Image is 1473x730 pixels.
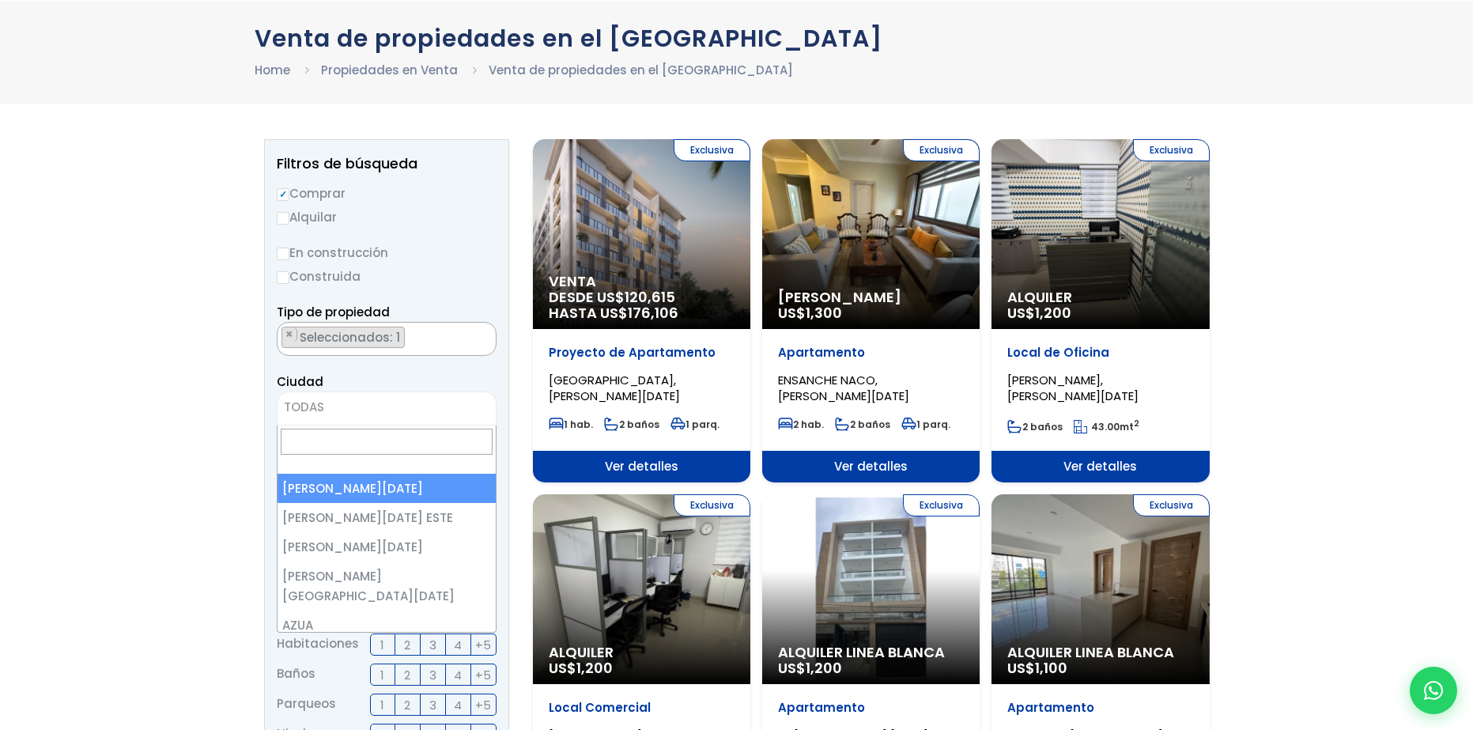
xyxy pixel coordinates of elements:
span: Parqueos [277,694,336,716]
button: Remove item [282,327,297,342]
span: 2 baños [835,418,890,431]
span: Exclusiva [1133,494,1210,516]
span: 3 [429,665,436,685]
span: Seleccionados: 1 [298,329,404,346]
span: 1 parq. [901,418,950,431]
span: Ciudad [277,373,323,390]
span: Alquiler Linea Blanca [778,645,964,660]
h2: Filtros de búsqueda [277,156,497,172]
input: Comprar [277,188,289,201]
span: 2 hab. [778,418,824,431]
span: Ver detalles [991,451,1209,482]
input: Alquilar [277,212,289,225]
span: 1,200 [1035,303,1071,323]
span: US$ [1007,303,1071,323]
span: Habitaciones [277,634,359,656]
span: 1,300 [806,303,842,323]
span: 4 [454,635,462,655]
span: 1 hab. [549,418,593,431]
label: En construcción [277,243,497,263]
span: 2 [404,665,410,685]
span: +5 [475,635,491,655]
span: DESDE US$ [549,289,735,321]
span: Venta [549,274,735,289]
p: Proyecto de Apartamento [549,345,735,361]
a: Propiedades en Venta [321,62,458,78]
p: Apartamento [778,700,964,716]
span: 1,200 [806,658,842,678]
span: TODAS [278,396,496,418]
span: US$ [778,658,842,678]
span: Exclusiva [903,139,980,161]
span: 1 [380,665,384,685]
span: US$ [1007,658,1067,678]
a: Home [255,62,290,78]
span: 4 [454,695,462,715]
span: [PERSON_NAME], [PERSON_NAME][DATE] [1007,372,1139,404]
span: 2 [404,695,410,715]
span: +5 [475,695,491,715]
span: 3 [429,635,436,655]
span: 1 [380,695,384,715]
p: Local de Oficina [1007,345,1193,361]
span: × [479,327,487,342]
p: Local Comercial [549,700,735,716]
label: Construida [277,267,497,286]
span: 120,615 [625,287,675,307]
span: Exclusiva [1133,139,1210,161]
p: Apartamento [778,345,964,361]
textarea: Search [278,323,286,357]
span: 1 parq. [670,418,720,431]
span: ENSANCHE NACO, [PERSON_NAME][DATE] [778,372,909,404]
li: [PERSON_NAME][GEOGRAPHIC_DATA][DATE] [278,562,496,611]
span: 176,106 [628,303,678,323]
li: AZUA [278,611,496,640]
span: Ver detalles [762,451,980,482]
span: 1,100 [1035,658,1067,678]
span: US$ [778,303,842,323]
span: Exclusiva [674,139,750,161]
input: Construida [277,271,289,284]
li: APARTAMENTO [281,327,405,348]
a: Exclusiva [PERSON_NAME] US$1,300 Apartamento ENSANCHE NACO, [PERSON_NAME][DATE] 2 hab. 2 baños 1 ... [762,139,980,482]
a: Exclusiva Alquiler US$1,200 Local de Oficina [PERSON_NAME], [PERSON_NAME][DATE] 2 baños 43.00mt2 ... [991,139,1209,482]
span: 3 [429,695,436,715]
button: Remove all items [478,327,488,342]
span: Alquiler [549,645,735,660]
sup: 2 [1134,418,1139,429]
span: Alquiler Linea Blanca [1007,645,1193,660]
span: [PERSON_NAME] [778,289,964,305]
input: Search [281,429,493,455]
span: Exclusiva [903,494,980,516]
li: Venta de propiedades en el [GEOGRAPHIC_DATA] [489,60,793,80]
span: 2 [404,635,410,655]
li: [PERSON_NAME][DATE] [278,474,496,503]
span: Ver detalles [533,451,750,482]
span: 2 baños [1007,420,1063,433]
span: Alquiler [1007,289,1193,305]
span: 2 baños [604,418,659,431]
span: +5 [475,665,491,685]
span: × [285,327,293,342]
p: Apartamento [1007,700,1193,716]
span: TODAS [277,391,497,426]
span: US$ [549,658,613,678]
span: 1 [380,635,384,655]
span: Tipo de propiedad [277,304,390,320]
input: En construcción [277,248,289,260]
span: 1,200 [576,658,613,678]
span: mt [1074,420,1139,433]
label: Comprar [277,183,497,203]
li: [PERSON_NAME][DATE] ESTE [278,503,496,532]
span: Baños [277,664,315,686]
h1: Venta de propiedades en el [GEOGRAPHIC_DATA] [255,25,1219,52]
span: 43.00 [1091,420,1120,433]
span: TODAS [284,399,324,415]
a: Exclusiva Venta DESDE US$120,615 HASTA US$176,106 Proyecto de Apartamento [GEOGRAPHIC_DATA], [PER... [533,139,750,482]
li: [PERSON_NAME][DATE] [278,532,496,562]
span: HASTA US$ [549,305,735,321]
span: Exclusiva [674,494,750,516]
span: 4 [454,665,462,685]
span: [GEOGRAPHIC_DATA], [PERSON_NAME][DATE] [549,372,680,404]
label: Alquilar [277,207,497,227]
